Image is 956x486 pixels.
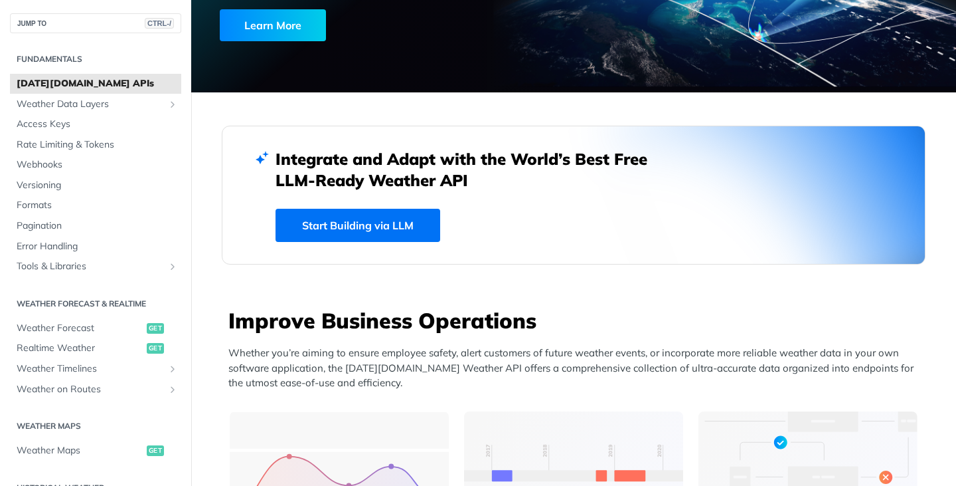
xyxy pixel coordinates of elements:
h2: Integrate and Adapt with the World’s Best Free LLM-Ready Weather API [276,148,667,191]
span: Tools & Libraries [17,260,164,273]
span: get [147,323,164,334]
span: Versioning [17,179,178,192]
a: Weather Mapsget [10,441,181,461]
a: Weather Data LayersShow subpages for Weather Data Layers [10,94,181,114]
span: Weather Timelines [17,362,164,376]
span: Weather Maps [17,444,143,457]
a: Error Handling [10,237,181,257]
span: Weather Forecast [17,322,143,335]
a: Tools & LibrariesShow subpages for Tools & Libraries [10,257,181,277]
h2: Weather Maps [10,420,181,432]
div: Learn More [220,9,326,41]
button: JUMP TOCTRL-/ [10,13,181,33]
p: Whether you’re aiming to ensure employee safety, alert customers of future weather events, or inc... [228,346,925,391]
a: Weather Forecastget [10,318,181,338]
a: Webhooks [10,155,181,175]
span: [DATE][DOMAIN_NAME] APIs [17,77,178,90]
span: Formats [17,199,178,212]
h3: Improve Business Operations [228,306,925,335]
span: Weather Data Layers [17,98,164,111]
span: Weather on Routes [17,383,164,396]
button: Show subpages for Weather Data Layers [167,99,178,110]
a: Learn More [220,9,515,41]
a: Weather TimelinesShow subpages for Weather Timelines [10,359,181,379]
h2: Weather Forecast & realtime [10,298,181,310]
span: get [147,445,164,456]
a: Access Keys [10,114,181,134]
button: Show subpages for Weather Timelines [167,364,178,374]
a: Weather on RoutesShow subpages for Weather on Routes [10,380,181,400]
span: get [147,343,164,354]
a: Formats [10,195,181,215]
span: Error Handling [17,240,178,253]
a: Versioning [10,176,181,195]
span: Rate Limiting & Tokens [17,138,178,152]
h2: Fundamentals [10,53,181,65]
button: Show subpages for Tools & Libraries [167,261,178,272]
a: Start Building via LLM [276,209,440,242]
span: Access Keys [17,118,178,131]
a: Rate Limiting & Tokens [10,135,181,155]
a: [DATE][DOMAIN_NAME] APIs [10,74,181,94]
span: CTRL-/ [145,18,174,29]
span: Realtime Weather [17,342,143,355]
button: Show subpages for Weather on Routes [167,384,178,395]
span: Pagination [17,219,178,233]
a: Realtime Weatherget [10,338,181,358]
a: Pagination [10,216,181,236]
span: Webhooks [17,158,178,172]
